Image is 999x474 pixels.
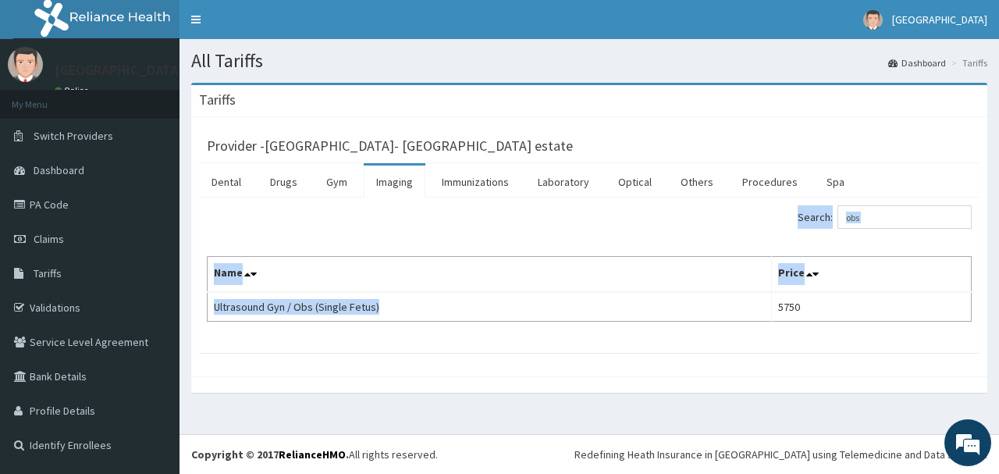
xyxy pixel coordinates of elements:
[55,85,92,96] a: Online
[8,47,43,82] img: User Image
[279,447,346,462] a: RelianceHMO
[364,166,425,198] a: Imaging
[892,12,987,27] span: [GEOGRAPHIC_DATA]
[429,166,521,198] a: Immunizations
[191,51,987,71] h1: All Tariffs
[256,8,293,45] div: Minimize live chat window
[34,266,62,280] span: Tariffs
[81,87,262,108] div: Chat with us now
[814,166,857,198] a: Spa
[798,205,972,229] label: Search:
[199,93,236,107] h3: Tariffs
[55,63,183,77] p: [GEOGRAPHIC_DATA]
[314,166,360,198] a: Gym
[606,166,664,198] a: Optical
[837,205,972,229] input: Search:
[207,139,573,153] h3: Provider - [GEOGRAPHIC_DATA]- [GEOGRAPHIC_DATA] estate
[888,56,946,69] a: Dashboard
[34,163,84,177] span: Dashboard
[258,166,310,198] a: Drugs
[668,166,726,198] a: Others
[91,139,215,297] span: We're online!
[208,257,772,293] th: Name
[525,166,602,198] a: Laboratory
[574,447,987,462] div: Redefining Heath Insurance in [GEOGRAPHIC_DATA] using Telemedicine and Data Science!
[34,129,113,143] span: Switch Providers
[947,56,987,69] li: Tariffs
[772,257,972,293] th: Price
[863,10,883,30] img: User Image
[772,292,972,322] td: 5750
[191,447,349,462] strong: Copyright © 2017 .
[730,166,810,198] a: Procedures
[29,78,63,117] img: d_794563401_company_1708531726252_794563401
[208,292,772,322] td: Ultrasound Gyn / Obs (Single Fetus)
[34,232,64,246] span: Claims
[8,312,297,366] textarea: Type your message and hit 'Enter'
[199,166,254,198] a: Dental
[180,434,999,474] footer: All rights reserved.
